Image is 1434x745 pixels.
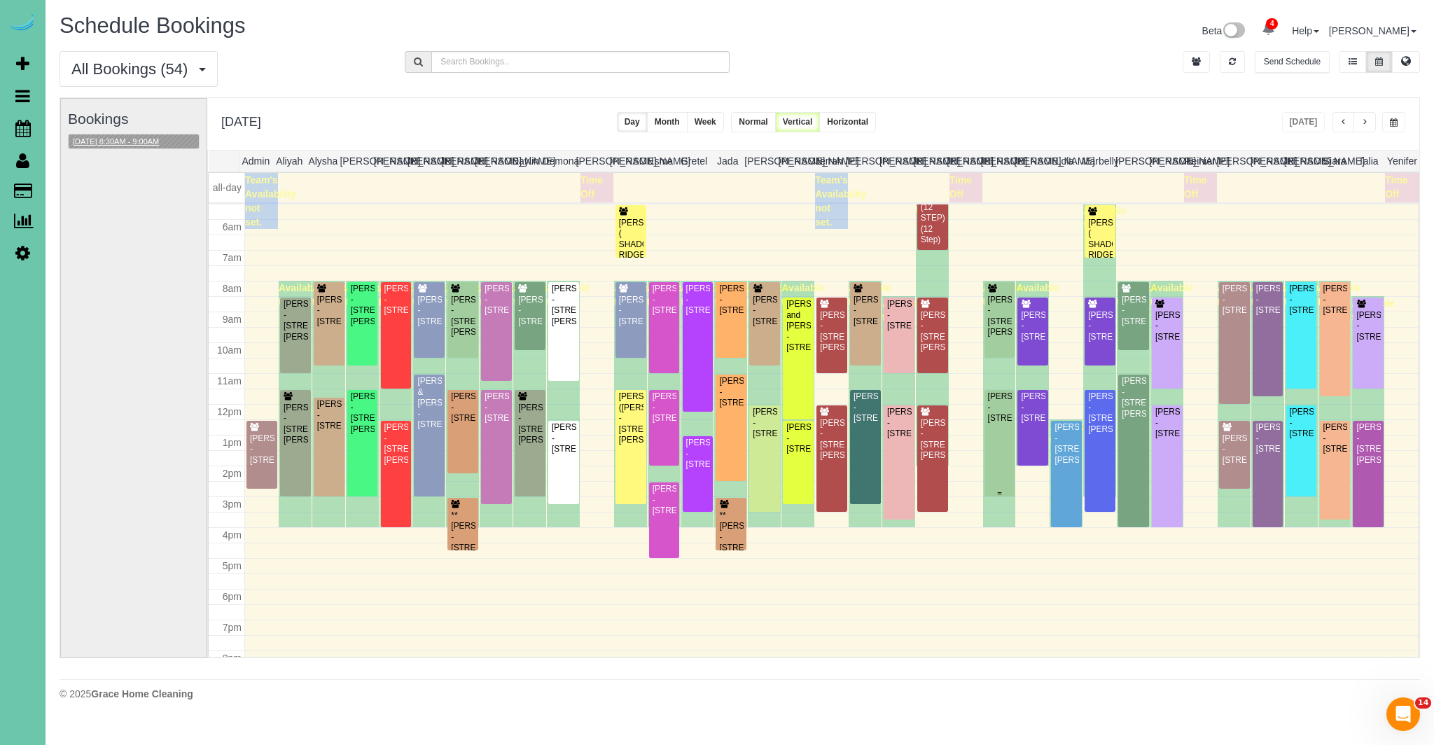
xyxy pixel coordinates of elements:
span: from Launch27 [138,133,207,144]
button: Horizontal [819,112,876,132]
div: [PERSON_NAME] - [STREET_ADDRESS] [1121,295,1146,327]
th: [PERSON_NAME] [610,151,643,172]
div: [PERSON_NAME] - [STREET_ADDRESS] [987,391,1012,424]
div: [PERSON_NAME] - [STREET_ADDRESS] [886,407,912,439]
h3: Bookings [68,111,200,127]
th: [PERSON_NAME] [879,151,913,172]
th: Talia [1351,151,1385,172]
div: [PERSON_NAME] - [STREET_ADDRESS][PERSON_NAME] [987,295,1012,338]
div: [PERSON_NAME] - [STREET_ADDRESS] [1289,407,1314,439]
div: [PERSON_NAME] - [STREET_ADDRESS][PERSON_NAME] [920,310,945,354]
div: [PERSON_NAME] - [STREET_ADDRESS] [685,438,711,470]
th: [PERSON_NAME] [340,151,373,172]
button: go back [9,6,36,32]
span: Available time [714,282,757,307]
span: 11am [217,375,242,387]
span: Available time [1285,282,1328,307]
div: [PERSON_NAME] - [STREET_ADDRESS][PERSON_NAME] [1054,422,1079,466]
th: [PERSON_NAME] [947,151,980,172]
div: [PERSON_NAME] - [STREET_ADDRESS] [853,295,878,327]
div: [PERSON_NAME] - [STREET_ADDRESS][PERSON_NAME] [450,295,475,338]
button: Week [687,112,724,132]
div: [PERSON_NAME] - [STREET_ADDRESS][PERSON_NAME] [350,284,375,327]
th: Reinier [1183,151,1216,172]
div: We want to acknowledge that some users may be experiencing lag or slower performance in our softw... [29,161,251,244]
input: Search Bookings.. [431,51,729,73]
div: [PERSON_NAME] - [STREET_ADDRESS] [316,399,342,431]
th: Jerrah [812,151,846,172]
span: 14 [1415,697,1431,709]
span: 5pm [223,560,242,571]
th: Aliyah [272,151,306,172]
img: Automaid Logo [8,14,36,34]
span: [PERSON_NAME] [62,133,138,144]
button: [DATE] 8:30AM - 9:00AM [69,134,163,149]
span: Available time [882,298,925,323]
div: [PERSON_NAME] - [STREET_ADDRESS] [517,295,543,327]
span: 7pm [223,622,242,633]
span: Available time [614,282,657,307]
span: Available time [513,282,556,307]
th: [PERSON_NAME] [1284,151,1318,172]
th: [PERSON_NAME] [441,151,475,172]
div: [PERSON_NAME] - [STREET_ADDRESS] [1020,310,1045,342]
span: Schedule Bookings [60,13,245,38]
span: Available time [1218,282,1260,307]
th: [PERSON_NAME] [1217,151,1251,172]
th: Alysha [306,151,340,172]
div: [PERSON_NAME] - [STREET_ADDRESS] [752,407,777,439]
div: **[PERSON_NAME] - [STREET_ADDRESS] [450,510,475,554]
a: [PERSON_NAME] [1329,25,1416,36]
span: All Bookings (54) [71,60,195,78]
span: Available time [748,282,791,307]
th: Marbelly [1082,151,1115,172]
span: Available time [849,282,891,307]
th: Esme [643,151,677,172]
a: Beta [1202,25,1246,36]
a: 4 [1255,14,1282,45]
span: 7am [223,252,242,263]
button: Send Schedule [1255,51,1330,73]
div: [PERSON_NAME] - [STREET_ADDRESS] [249,433,274,466]
div: [PERSON_NAME] & [PERSON_NAME] - [STREET_ADDRESS] [417,376,442,430]
div: Close [246,6,271,31]
span: Available time [380,282,422,307]
th: Gretel [677,151,711,172]
th: [PERSON_NAME] [1251,151,1284,172]
span: 9am [223,314,242,325]
div: [PERSON_NAME] - [STREET_ADDRESS] [450,391,475,424]
span: Available time [983,282,1026,307]
h2: [DATE] [221,112,261,130]
button: Month [647,112,688,132]
span: Available time [346,282,389,307]
div: [PERSON_NAME] - [STREET_ADDRESS] [551,422,576,454]
div: [PERSON_NAME] - [STREET_ADDRESS][PERSON_NAME] [920,418,945,461]
span: Available time [1050,421,1092,446]
div: [PERSON_NAME] - [STREET_ADDRESS] [1222,284,1247,316]
div: [PERSON_NAME] - [STREET_ADDRESS][PERSON_NAME] [384,422,409,466]
div: [PERSON_NAME] - [STREET_ADDRESS] [752,295,777,327]
th: Siara [1318,151,1351,172]
span: Available time [412,282,455,307]
th: [PERSON_NAME] [846,151,879,172]
span: 2pm [223,468,242,479]
div: [PERSON_NAME] - [STREET_ADDRESS] [886,299,912,331]
span: Available time [312,282,355,307]
span: Available time [681,282,724,307]
span: 12pm [217,406,242,417]
iframe: Intercom live chat [1386,697,1420,731]
div: [PERSON_NAME] - [STREET_ADDRESS] [1356,310,1381,342]
span: 8am [223,283,242,294]
div: [PERSON_NAME] - [STREET_ADDRESS] [1222,433,1247,466]
div: [PERSON_NAME] - [STREET_ADDRESS] [1255,422,1281,454]
span: Available time [547,282,590,307]
div: [PERSON_NAME] - [STREET_ADDRESS] [1020,391,1045,424]
span: Time Off [1385,174,1407,200]
img: New interface [1222,22,1245,41]
th: Jada [711,151,744,172]
button: Normal [731,112,775,132]
span: 4 [1266,18,1278,29]
div: [PERSON_NAME] - [STREET_ADDRESS] [1155,310,1180,342]
div: [PERSON_NAME] - [STREET_ADDRESS] [652,284,677,316]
